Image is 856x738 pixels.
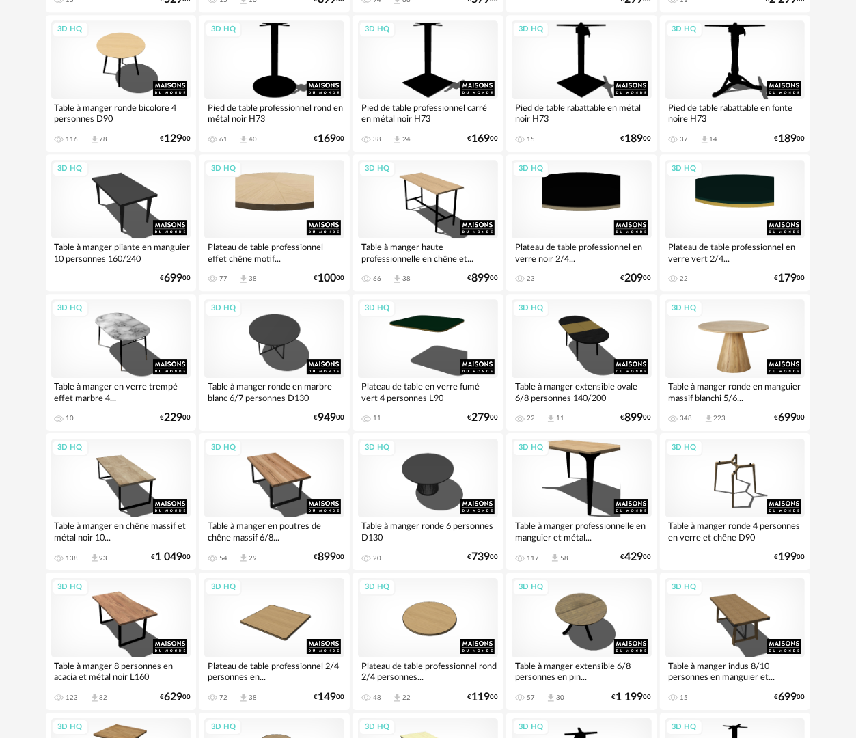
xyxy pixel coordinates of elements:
[359,21,396,38] div: 3D HQ
[51,99,191,126] div: Table à manger ronde bicolore 4 personnes D90
[199,15,350,152] a: 3D HQ Pied de table professionnel rond en métal noir H73 61 Download icon 40 €16900
[219,554,227,562] div: 54
[219,135,227,143] div: 61
[774,553,805,562] div: € 00
[51,517,191,545] div: Table à manger en chêne massif et métal noir 10...
[714,414,726,422] div: 223
[666,439,703,456] div: 3D HQ
[52,719,89,736] div: 3D HQ
[665,99,805,126] div: Pied de table rabattable en fonte noire H73
[467,135,498,143] div: € 00
[358,378,498,405] div: Plateau de table en verre fumé vert 4 personnes L90
[546,413,556,424] span: Download icon
[353,433,503,570] a: 3D HQ Table à manger ronde 6 personnes D130 20 €73900
[358,238,498,266] div: Table à manger haute professionnelle en chêne et...
[467,553,498,562] div: € 00
[164,413,182,422] span: 229
[353,294,503,430] a: 3D HQ Plateau de table en verre fumé vert 4 personnes L90 11 €27900
[512,99,652,126] div: Pied de table rabattable en métal noir H73
[506,433,657,570] a: 3D HQ Table à manger professionnelle en manguier et métal... 117 Download icon 58 €42900
[219,275,227,283] div: 77
[621,135,652,143] div: € 00
[238,553,249,563] span: Download icon
[89,693,100,703] span: Download icon
[52,161,89,178] div: 3D HQ
[314,553,344,562] div: € 00
[471,135,490,143] span: 169
[527,414,535,422] div: 22
[46,433,197,570] a: 3D HQ Table à manger en chêne massif et métal noir 10... 138 Download icon 93 €1 04900
[155,553,182,562] span: 1 049
[204,517,344,545] div: Table à manger en poutres de chêne massif 6/8...
[512,21,549,38] div: 3D HQ
[506,154,657,291] a: 3D HQ Plateau de table professionnel en verre noir 2/4... 23 €20900
[66,414,74,422] div: 10
[164,135,182,143] span: 129
[238,135,249,145] span: Download icon
[46,573,197,709] a: 3D HQ Table à manger 8 personnes en acacia et métal noir L160 123 Download icon 82 €62900
[392,135,402,145] span: Download icon
[550,553,560,563] span: Download icon
[160,135,191,143] div: € 00
[205,579,242,596] div: 3D HQ
[666,579,703,596] div: 3D HQ
[512,378,652,405] div: Table à manger extensible ovale 6/8 personnes 140/200
[665,238,805,266] div: Plateau de table professionnel en verre vert 2/4...
[358,657,498,685] div: Plateau de table professionnel rond 2/4 personnes...
[359,579,396,596] div: 3D HQ
[700,135,710,145] span: Download icon
[353,15,503,152] a: 3D HQ Pied de table professionnel carré en métal noir H73 38 Download icon 24 €16900
[625,274,644,283] span: 209
[660,433,811,570] a: 3D HQ Table à manger ronde 4 personnes en verre et chêne D90 €19900
[612,693,652,702] div: € 00
[373,414,381,422] div: 11
[52,579,89,596] div: 3D HQ
[392,274,402,284] span: Download icon
[616,693,644,702] span: 1 199
[665,517,805,545] div: Table à manger ronde 4 personnes en verre et chêne D90
[778,693,797,702] span: 699
[204,657,344,685] div: Plateau de table professionnel 2/4 personnes en...
[314,693,344,702] div: € 00
[778,413,797,422] span: 699
[151,553,191,562] div: € 00
[100,554,108,562] div: 93
[314,413,344,422] div: € 00
[527,135,535,143] div: 15
[100,135,108,143] div: 78
[205,21,242,38] div: 3D HQ
[680,135,689,143] div: 37
[774,413,805,422] div: € 00
[164,274,182,283] span: 699
[666,21,703,38] div: 3D HQ
[512,657,652,685] div: Table à manger extensible 6/8 personnes en pin...
[314,274,344,283] div: € 00
[46,294,197,430] a: 3D HQ Table à manger en verre trempé effet marbre 4... 10 €22900
[89,553,100,563] span: Download icon
[205,300,242,317] div: 3D HQ
[471,553,490,562] span: 739
[249,694,257,702] div: 38
[704,413,714,424] span: Download icon
[51,238,191,266] div: Table à manger pliante en manguier 10 personnes 160/240
[160,693,191,702] div: € 00
[527,694,535,702] div: 57
[46,15,197,152] a: 3D HQ Table à manger ronde bicolore 4 personnes D90 116 Download icon 78 €12900
[467,274,498,283] div: € 00
[89,135,100,145] span: Download icon
[318,553,336,562] span: 899
[467,693,498,702] div: € 00
[205,439,242,456] div: 3D HQ
[512,238,652,266] div: Plateau de table professionnel en verre noir 2/4...
[238,693,249,703] span: Download icon
[249,275,257,283] div: 38
[199,433,350,570] a: 3D HQ Table à manger en poutres de chêne massif 6/8... 54 Download icon 29 €89900
[52,300,89,317] div: 3D HQ
[318,274,336,283] span: 100
[512,517,652,545] div: Table à manger professionnelle en manguier et métal...
[318,693,336,702] span: 149
[373,554,381,562] div: 20
[774,135,805,143] div: € 00
[778,553,797,562] span: 199
[51,657,191,685] div: Table à manger 8 personnes en acacia et métal noir L160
